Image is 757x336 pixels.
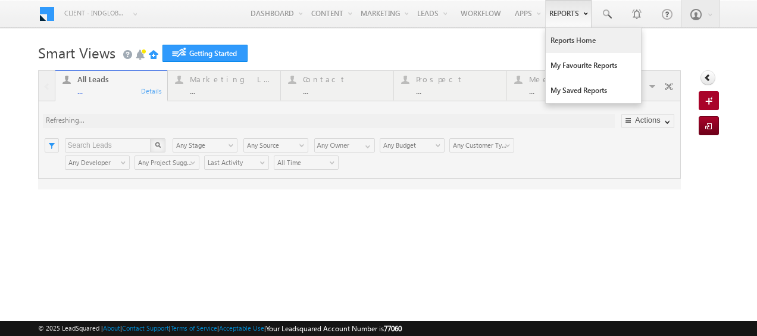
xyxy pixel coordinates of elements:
a: Reports Home [546,28,641,53]
a: Acceptable Use [219,324,264,332]
span: 77060 [384,324,402,333]
span: © 2025 LeadSquared | | | | | [38,323,402,334]
span: Client - indglobal1 (77060) [64,7,127,19]
span: Smart Views [38,43,115,62]
a: My Saved Reports [546,78,641,103]
a: Getting Started [162,45,248,62]
a: My Favourite Reports [546,53,641,78]
a: Terms of Service [171,324,217,332]
span: Your Leadsquared Account Number is [266,324,402,333]
a: Contact Support [122,324,169,332]
a: About [103,324,120,332]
